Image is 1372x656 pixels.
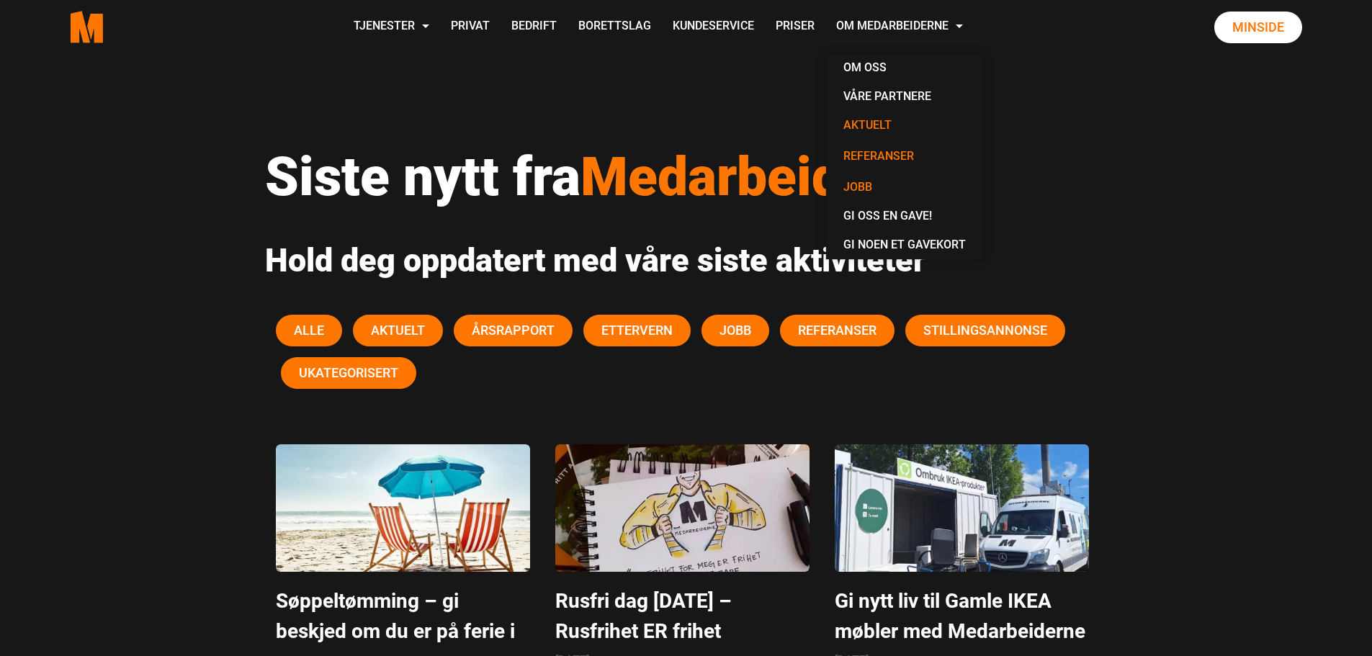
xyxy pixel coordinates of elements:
[923,323,1047,338] span: Stillingsannonse
[780,315,895,346] button: Referanser
[276,315,342,346] button: Alle
[580,145,951,208] span: Medarbeiderne
[265,144,1108,209] h1: Siste nytt fra
[555,498,810,516] a: Les mer om Rusfri dag 8 Juni – Rusfrihet ER frihet featured image
[440,1,501,53] a: Privat
[454,315,573,346] button: Årsrapport
[276,498,530,516] a: Les mer om Søppeltømming – gi beskjed om du er på ferie i sommer featured image
[265,241,1108,280] h2: Hold deg oppdatert med våre siste aktiviteter
[835,498,1089,516] a: Les mer om Gi nytt liv til Gamle IKEA møbler med Medarbeiderne featured image
[281,357,416,389] button: Ukategorisert
[825,1,974,53] a: Om Medarbeiderne
[583,315,691,346] button: Ettervern
[371,323,425,338] span: Aktuelt
[832,142,977,173] a: Referanser
[832,230,977,259] a: Gi noen et gavekort
[472,323,555,338] span: Årsrapport
[835,589,1085,643] a: Les mer om Gi nytt liv til Gamle IKEA møbler med Medarbeiderne main title
[276,444,530,572] img: søppeltomming-oslo-sommerferie
[568,1,662,53] a: Borettslag
[701,315,769,346] button: Jobb
[832,111,977,142] a: Aktuelt
[798,323,876,338] span: Referanser
[832,82,977,111] a: Våre partnere
[1214,12,1302,43] a: Minside
[662,1,765,53] a: Kundeservice
[501,1,568,53] a: Bedrift
[905,315,1065,346] button: Stillingsannonse
[555,589,732,643] a: Les mer om Rusfri dag 8 Juni – Rusfrihet ER frihet main title
[719,323,751,338] span: Jobb
[832,173,977,202] a: Jobb
[765,1,825,53] a: Priser
[835,444,1089,572] img: Medarbeiderne IKEA
[832,53,977,82] a: Om oss
[299,365,398,380] span: Ukategorisert
[343,1,440,53] a: Tjenester
[353,315,443,346] button: Aktuelt
[832,202,977,230] a: Gi oss en gave!
[555,444,810,572] img: medarbeiderne-rusfrittarbeid
[601,323,673,338] span: Ettervern
[294,323,324,338] span: Alle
